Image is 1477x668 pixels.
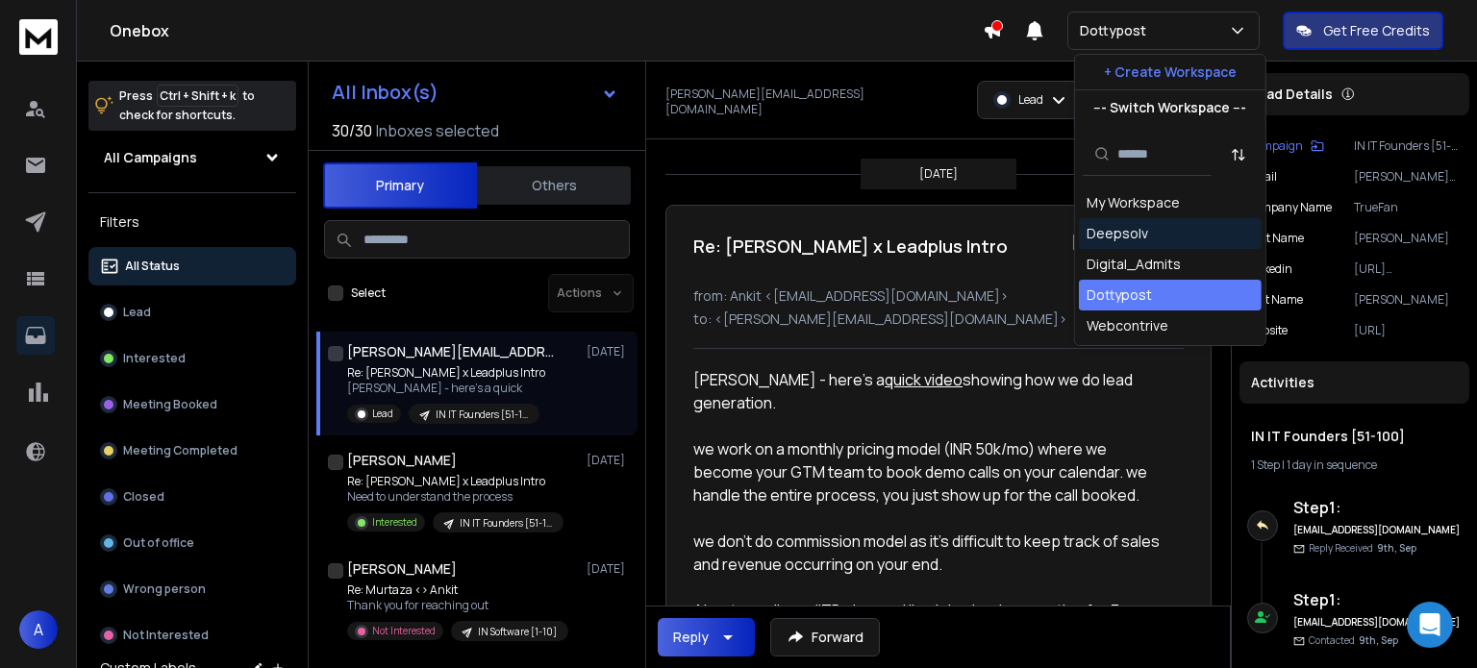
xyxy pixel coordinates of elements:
button: Interested [88,339,296,378]
h1: IN IT Founders [51-100] [1251,427,1458,446]
p: Wrong person [123,581,206,597]
button: A [19,610,58,649]
p: Interested [123,351,186,366]
div: Digital_Admits [1087,255,1181,274]
p: IN IT Founders [51-100] [460,516,552,531]
img: logo [19,19,58,55]
p: Interested [372,515,417,530]
button: Out of office [88,524,296,562]
p: from: Ankit <[EMAIL_ADDRESS][DOMAIN_NAME]> [693,286,1184,306]
p: [PERSON_NAME] - here's a quick [347,381,545,396]
p: Reply Received [1309,541,1416,556]
p: Need to understand the process [347,489,563,505]
button: Sort by Sort A-Z [1219,136,1258,174]
p: Re: [PERSON_NAME] x Leadplus Intro [347,365,545,381]
button: Wrong person [88,570,296,608]
div: About me - I'm an IITB alum and I'm doing lead generation for 3+ years, sent about 2M+ emails las... [693,599,1168,668]
button: Forward [770,618,880,656]
button: + Create Workspace [1075,55,1265,89]
p: [DATE] [587,344,630,359]
p: linkedin [1247,261,1292,277]
p: Last Name [1247,292,1303,308]
h3: Filters [88,209,296,235]
p: TrueFan [1354,200,1462,215]
p: IN Software [1-10] [478,625,557,639]
p: [URL] [1354,323,1462,338]
button: Lead [88,293,296,332]
p: Lead Details [1251,85,1333,104]
p: Dottypost [1080,21,1154,40]
p: [URL][DOMAIN_NAME] [1354,261,1462,277]
div: Reply [673,628,709,647]
p: First Name [1247,231,1304,246]
p: IN IT Founders [51-100] [436,408,528,422]
p: Get Free Credits [1323,21,1430,40]
p: Re: Murtaza <> Ankit [347,582,568,598]
div: Webcontrive [1087,316,1168,335]
p: Not Interested [372,624,436,638]
p: website [1247,323,1288,338]
h1: Re: [PERSON_NAME] x Leadplus Intro [693,233,1008,260]
p: Meeting Booked [123,397,217,412]
span: 1 Step [1251,457,1280,473]
span: 1 day in sequence [1287,457,1377,473]
h6: [EMAIL_ADDRESS][DOMAIN_NAME] [1293,615,1462,630]
button: Get Free Credits [1283,12,1443,50]
span: Ctrl + Shift + k [157,85,238,107]
a: quick video [885,369,963,390]
div: Dottypost [1087,285,1152,305]
div: we work on a monthly pricing model (INR 50k/mo) where we become your GTM team to book demo calls ... [693,437,1168,507]
h1: [PERSON_NAME] [347,451,457,470]
p: Meeting Completed [123,443,238,458]
button: Meeting Completed [88,432,296,470]
div: Activities [1239,361,1469,404]
h6: [EMAIL_ADDRESS][DOMAIN_NAME] [1293,523,1462,537]
button: Meeting Booked [88,385,296,424]
p: [PERSON_NAME] [1354,292,1462,308]
h1: [PERSON_NAME][EMAIL_ADDRESS][DOMAIN_NAME] [347,342,559,361]
button: Reply [658,618,755,656]
span: 9th, Sep [1377,541,1416,555]
p: [DATE] [587,453,630,468]
p: Out of office [123,535,194,551]
h3: Inboxes selected [376,119,499,142]
h1: [PERSON_NAME] [347,559,457,579]
p: Lead [123,305,151,320]
h6: Step 1 : [1293,588,1462,611]
button: All Status [88,247,296,285]
p: to: <[PERSON_NAME][EMAIL_ADDRESS][DOMAIN_NAME]> [693,309,1184,329]
span: 9th, Sep [1359,633,1398,647]
button: Primary [323,162,477,209]
p: Lead [1018,92,1043,108]
p: [DATE] : 12:37 pm [1071,233,1184,252]
button: Closed [88,478,296,516]
button: Campaign [1247,138,1324,154]
p: Lead [372,407,393,421]
button: Others [477,164,631,207]
p: [DATE] [919,166,958,182]
p: Thank you for reaching out [347,598,568,613]
p: Campaign [1247,138,1303,154]
p: [DATE] [587,561,630,577]
h1: All Campaigns [104,148,197,167]
button: All Campaigns [88,138,296,177]
p: IN IT Founders [51-100] [1354,138,1462,154]
p: Re: [PERSON_NAME] x Leadplus Intro [347,474,563,489]
p: Closed [123,489,164,505]
div: Deepsolv [1087,224,1148,243]
h1: All Inbox(s) [332,83,438,102]
p: [PERSON_NAME][EMAIL_ADDRESS][DOMAIN_NAME] [665,87,933,117]
p: [PERSON_NAME][EMAIL_ADDRESS][DOMAIN_NAME] [1354,169,1462,185]
h1: Onebox [110,19,983,42]
p: Press to check for shortcuts. [119,87,255,125]
label: Select [351,285,386,301]
div: | [1251,458,1458,473]
p: --- Switch Workspace --- [1093,98,1246,117]
p: All Status [125,259,180,274]
button: All Inbox(s) [316,73,634,111]
div: [PERSON_NAME] - here's a showing how we do lead generation. [693,368,1168,414]
h6: Step 1 : [1293,496,1462,519]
